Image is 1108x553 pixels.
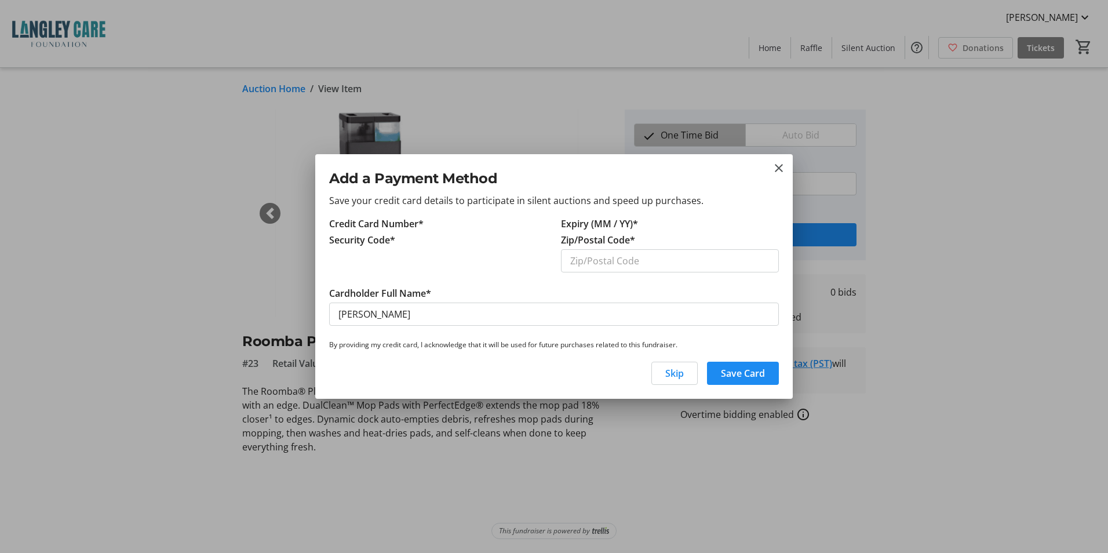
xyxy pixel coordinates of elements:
label: Cardholder Full Name* [329,286,431,300]
span: Skip [665,366,684,380]
label: Zip/Postal Code* [561,233,635,247]
label: Credit Card Number* [329,217,424,231]
p: By providing my credit card, I acknowledge that it will be used for future purchases related to t... [329,340,779,350]
h2: Add a Payment Method [329,168,779,189]
input: Card Holder Name [329,303,779,326]
label: Expiry (MM / YY)* [561,217,638,231]
p: Save your credit card details to participate in silent auctions and speed up purchases. [329,194,779,208]
label: Security Code* [329,233,395,247]
input: Zip/Postal Code [561,249,779,272]
button: close [772,161,786,175]
button: Skip [651,362,698,385]
button: Save Card [707,362,779,385]
span: Save Card [721,366,765,380]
